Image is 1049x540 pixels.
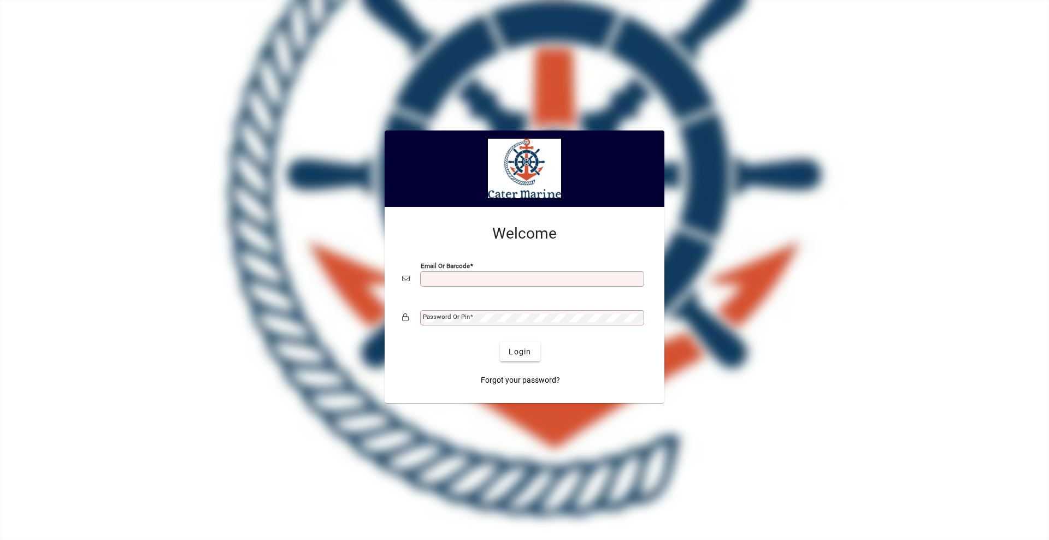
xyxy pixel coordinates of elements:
[421,262,470,270] mat-label: Email or Barcode
[423,313,470,321] mat-label: Password or Pin
[476,370,564,390] a: Forgot your password?
[481,375,560,386] span: Forgot your password?
[509,346,531,358] span: Login
[500,342,540,361] button: Login
[402,224,647,243] h2: Welcome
